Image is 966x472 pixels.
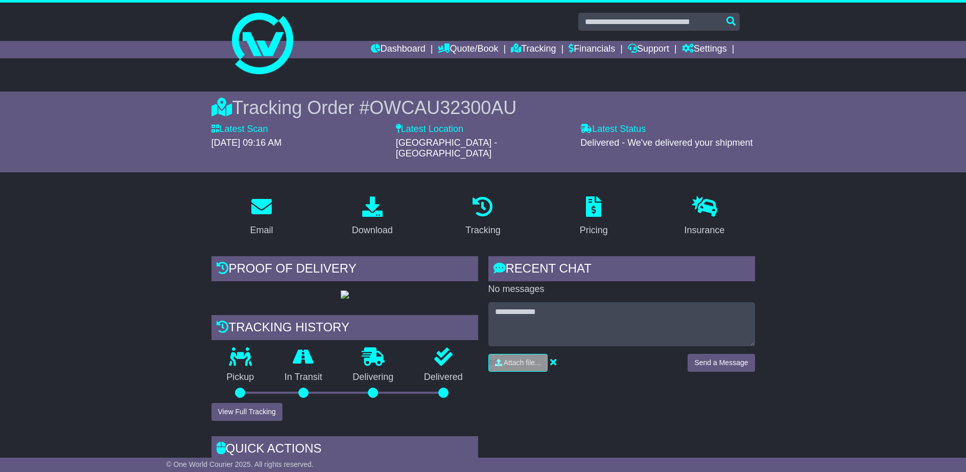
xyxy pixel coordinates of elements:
a: Pricing [573,193,615,241]
p: Delivering [338,372,409,383]
div: Tracking Order # [211,97,755,119]
a: Tracking [511,41,556,58]
div: Download [352,223,393,237]
a: Dashboard [371,41,426,58]
span: © One World Courier 2025. All rights reserved. [166,460,314,468]
img: GetPodImage [341,290,349,299]
a: Quote/Book [438,41,498,58]
a: Settings [682,41,727,58]
div: Email [250,223,273,237]
a: Support [628,41,669,58]
button: View Full Tracking [211,403,282,421]
p: No messages [488,284,755,295]
div: Tracking history [211,315,478,343]
div: Insurance [685,223,725,237]
a: Email [243,193,279,241]
span: [DATE] 09:16 AM [211,138,282,148]
button: Send a Message [688,354,755,372]
p: In Transit [269,372,338,383]
label: Latest Location [396,124,463,135]
span: OWCAU32300AU [369,97,516,118]
div: RECENT CHAT [488,256,755,284]
div: Proof of Delivery [211,256,478,284]
span: [GEOGRAPHIC_DATA] - [GEOGRAPHIC_DATA] [396,138,497,159]
a: Download [345,193,399,241]
a: Financials [569,41,615,58]
div: Pricing [580,223,608,237]
label: Latest Status [580,124,646,135]
p: Delivered [409,372,478,383]
p: Pickup [211,372,270,383]
a: Insurance [678,193,732,241]
label: Latest Scan [211,124,268,135]
span: Delivered - We've delivered your shipment [580,138,752,148]
a: Tracking [459,193,507,241]
div: Tracking [465,223,500,237]
div: Quick Actions [211,436,478,464]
